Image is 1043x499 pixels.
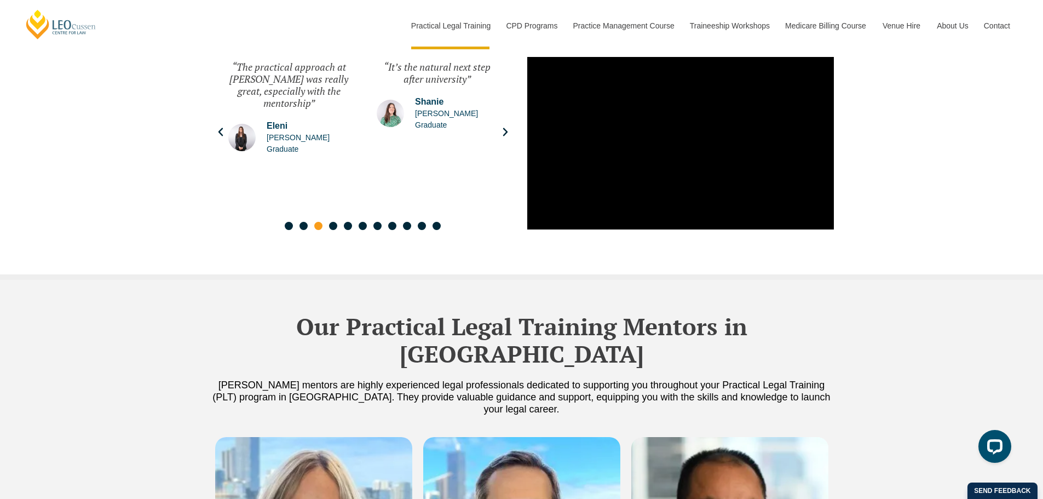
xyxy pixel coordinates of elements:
[970,426,1016,472] iframe: LiveChat chat widget
[377,61,498,85] div: “It’s the natural next step after university”
[267,120,349,132] span: Eleni
[373,222,382,230] span: Go to slide 7
[415,108,498,131] span: [PERSON_NAME] Graduate
[25,9,97,40] a: [PERSON_NAME] Centre for Law
[403,222,411,230] span: Go to slide 9
[388,222,396,230] span: Go to slide 8
[314,222,322,230] span: Go to slide 3
[682,2,777,49] a: Traineeship Workshops
[359,222,367,230] span: Go to slide 6
[299,222,308,230] span: Go to slide 2
[498,2,564,49] a: CPD Programs
[210,313,834,368] h2: Our Practical Legal Training Mentors in [GEOGRAPHIC_DATA]
[366,50,509,214] div: 4 / 11
[377,100,404,127] img: Shanie Dowling | Leo Cussen Graduate Testimonial
[500,127,511,137] div: Next slide
[418,222,426,230] span: Go to slide 10
[217,50,509,236] div: Slides
[344,222,352,230] span: Go to slide 5
[874,2,929,49] a: Venue Hire
[267,132,349,155] span: [PERSON_NAME] Graduate
[329,222,337,230] span: Go to slide 4
[565,2,682,49] a: Practice Management Course
[976,2,1018,49] a: Contact
[929,2,976,49] a: About Us
[403,2,498,49] a: Practical Legal Training
[210,379,834,415] p: [PERSON_NAME] mentors are highly experienced legal professionals dedicated to supporting you thro...
[285,222,293,230] span: Go to slide 1
[415,96,498,108] span: Shanie
[777,2,874,49] a: Medicare Billing Course
[228,61,349,109] div: “The practical approach at [PERSON_NAME] was really great, especially with the mentorship”
[215,127,226,137] div: Previous slide
[433,222,441,230] span: Go to slide 11
[228,124,256,151] img: Eleni Tasiopoulos | Leo Cussen Graduate Testimonial
[217,50,360,214] div: 3 / 11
